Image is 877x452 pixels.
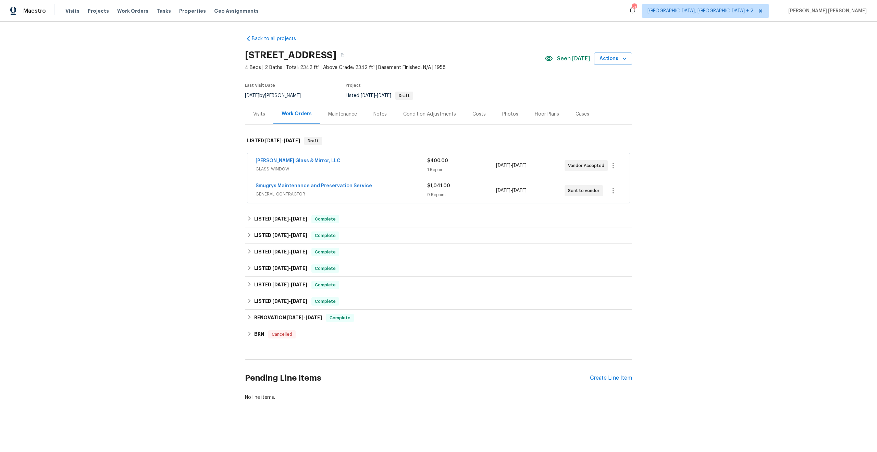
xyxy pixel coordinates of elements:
[282,110,312,117] div: Work Orders
[427,183,450,188] span: $1,041.00
[254,314,322,322] h6: RENOVATION
[427,166,496,173] div: 1 Repair
[336,49,349,61] button: Copy Address
[245,211,632,227] div: LISTED [DATE]-[DATE]Complete
[214,8,259,14] span: Geo Assignments
[265,138,300,143] span: -
[396,94,412,98] span: Draft
[245,277,632,293] div: LISTED [DATE]-[DATE]Complete
[272,233,289,238] span: [DATE]
[245,83,275,87] span: Last Visit Date
[272,266,289,271] span: [DATE]
[256,191,427,198] span: GENERAL_CONTRACTOR
[272,216,289,221] span: [DATE]
[272,299,289,304] span: [DATE]
[427,191,496,198] div: 9 Repairs
[272,282,289,287] span: [DATE]
[287,315,322,320] span: -
[786,8,867,14] span: [PERSON_NAME] [PERSON_NAME]
[157,9,171,13] span: Tasks
[328,111,357,118] div: Maintenance
[496,187,527,194] span: -
[254,297,307,306] h6: LISTED
[272,266,307,271] span: -
[245,310,632,326] div: RENOVATION [DATE]-[DATE]Complete
[254,281,307,289] h6: LISTED
[23,8,46,14] span: Maestro
[594,52,632,65] button: Actions
[632,4,637,11] div: 71
[269,331,295,338] span: Cancelled
[291,216,307,221] span: [DATE]
[568,162,607,169] span: Vendor Accepted
[179,8,206,14] span: Properties
[590,375,632,381] div: Create Line Item
[245,64,545,71] span: 4 Beds | 2 Baths | Total: 2342 ft² | Above Grade: 2342 ft² | Basement Finished: N/A | 1958
[512,188,527,193] span: [DATE]
[245,394,632,401] div: No line items.
[346,93,413,98] span: Listed
[535,111,559,118] div: Floor Plans
[346,83,361,87] span: Project
[576,111,589,118] div: Cases
[403,111,456,118] div: Condition Adjustments
[427,158,448,163] span: $400.00
[245,244,632,260] div: LISTED [DATE]-[DATE]Complete
[272,249,307,254] span: -
[254,248,307,256] h6: LISTED
[496,163,510,168] span: [DATE]
[291,266,307,271] span: [DATE]
[306,315,322,320] span: [DATE]
[600,55,627,63] span: Actions
[557,55,590,62] span: Seen [DATE]
[291,249,307,254] span: [DATE]
[312,265,338,272] span: Complete
[377,93,391,98] span: [DATE]
[245,92,309,100] div: by [PERSON_NAME]
[245,52,336,59] h2: [STREET_ADDRESS]
[265,138,282,143] span: [DATE]
[245,362,590,394] h2: Pending Line Items
[245,293,632,310] div: LISTED [DATE]-[DATE]Complete
[254,330,264,338] h6: BRN
[65,8,79,14] span: Visits
[291,282,307,287] span: [DATE]
[312,298,338,305] span: Complete
[272,233,307,238] span: -
[284,138,300,143] span: [DATE]
[245,93,259,98] span: [DATE]
[247,137,300,145] h6: LISTED
[291,233,307,238] span: [DATE]
[272,299,307,304] span: -
[312,216,338,223] span: Complete
[254,264,307,273] h6: LISTED
[305,138,321,144] span: Draft
[312,249,338,255] span: Complete
[245,227,632,244] div: LISTED [DATE]-[DATE]Complete
[472,111,486,118] div: Costs
[312,282,338,288] span: Complete
[272,249,289,254] span: [DATE]
[245,326,632,343] div: BRN Cancelled
[361,93,391,98] span: -
[647,8,753,14] span: [GEOGRAPHIC_DATA], [GEOGRAPHIC_DATA] + 2
[245,130,632,152] div: LISTED [DATE]-[DATE]Draft
[256,183,372,188] a: Smugrys Maintenance and Preservation Service
[291,299,307,304] span: [DATE]
[373,111,387,118] div: Notes
[88,8,109,14] span: Projects
[327,314,353,321] span: Complete
[496,188,510,193] span: [DATE]
[254,215,307,223] h6: LISTED
[512,163,527,168] span: [DATE]
[312,232,338,239] span: Complete
[245,35,311,42] a: Back to all projects
[253,111,265,118] div: Visits
[245,260,632,277] div: LISTED [DATE]-[DATE]Complete
[117,8,148,14] span: Work Orders
[254,231,307,240] h6: LISTED
[272,216,307,221] span: -
[272,282,307,287] span: -
[256,158,341,163] a: [PERSON_NAME] Glass & Mirror, LLC
[502,111,518,118] div: Photos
